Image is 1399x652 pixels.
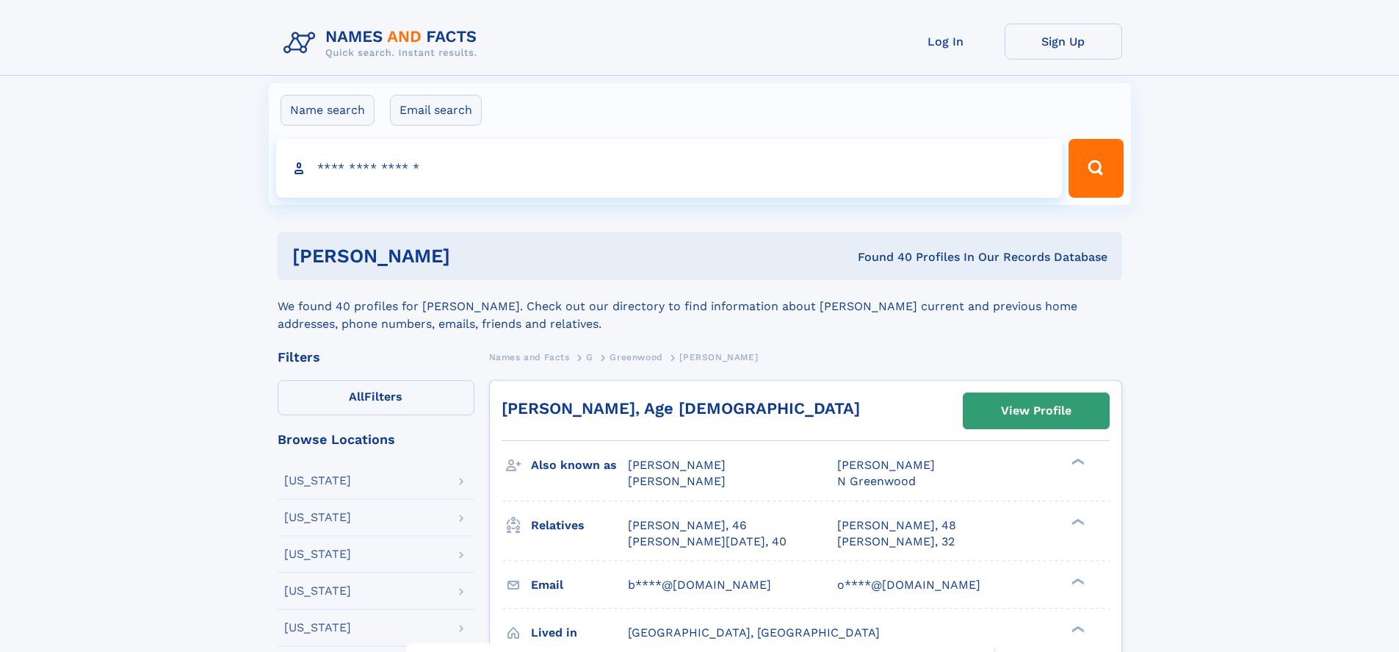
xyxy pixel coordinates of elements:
[964,393,1109,429] a: View Profile
[278,351,474,364] div: Filters
[531,620,628,645] h3: Lived in
[1068,576,1085,586] div: ❯
[1068,457,1085,467] div: ❯
[628,474,726,488] span: [PERSON_NAME]
[276,139,1063,198] input: search input
[1068,517,1085,526] div: ❯
[837,474,916,488] span: N Greenwood
[628,534,787,550] a: [PERSON_NAME][DATE], 40
[284,622,351,634] div: [US_STATE]
[610,352,662,362] span: Greenwood
[278,380,474,415] label: Filters
[284,475,351,487] div: [US_STATE]
[1068,624,1085,634] div: ❯
[281,95,375,126] label: Name search
[284,585,351,597] div: [US_STATE]
[837,458,935,472] span: [PERSON_NAME]
[489,348,570,366] a: Names and Facts
[887,24,1005,60] a: Log In
[531,513,628,538] h3: Relatives
[586,348,593,366] a: G
[837,517,956,534] a: [PERSON_NAME], 48
[531,453,628,478] h3: Also known as
[586,352,593,362] span: G
[278,280,1122,333] div: We found 40 profiles for [PERSON_NAME]. Check out our directory to find information about [PERSON...
[628,626,880,640] span: [GEOGRAPHIC_DATA], [GEOGRAPHIC_DATA]
[284,548,351,560] div: [US_STATE]
[278,433,474,446] div: Browse Locations
[654,249,1107,265] div: Found 40 Profiles In Our Records Database
[292,247,654,265] h1: [PERSON_NAME]
[837,534,955,550] a: [PERSON_NAME], 32
[531,573,628,598] h3: Email
[1001,394,1071,428] div: View Profile
[278,24,489,63] img: Logo Names and Facts
[679,352,758,362] span: [PERSON_NAME]
[628,458,726,472] span: [PERSON_NAME]
[628,517,747,534] a: [PERSON_NAME], 46
[349,390,364,404] span: All
[390,95,482,126] label: Email search
[1069,139,1123,198] button: Search Button
[284,512,351,523] div: [US_STATE]
[1005,24,1122,60] a: Sign Up
[502,399,860,418] a: [PERSON_NAME], Age [DEMOGRAPHIC_DATA]
[610,348,662,366] a: Greenwood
